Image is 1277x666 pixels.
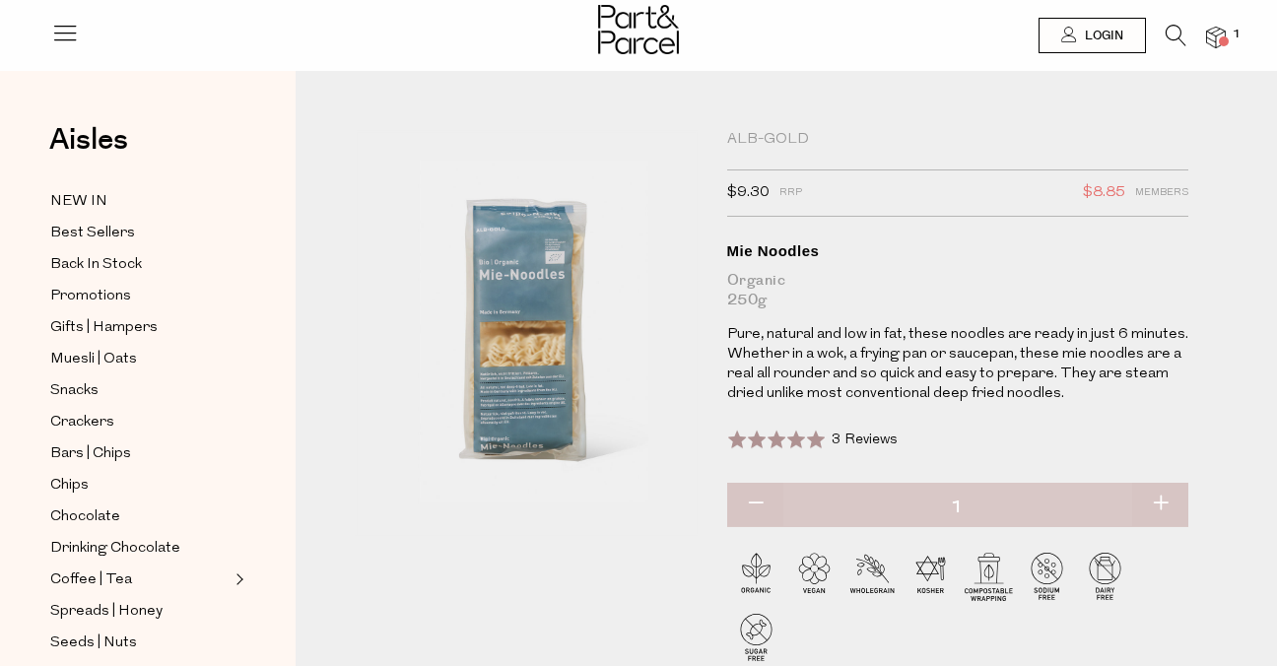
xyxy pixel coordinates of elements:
a: Chocolate [50,504,230,529]
span: 1 [1228,26,1245,43]
a: Aisles [49,125,128,174]
a: Seeds | Nuts [50,631,230,655]
div: Alb-Gold [727,130,1188,150]
span: NEW IN [50,190,107,214]
a: Muesli | Oats [50,347,230,371]
img: P_P-ICONS-Live_Bec_V11_Vegan.svg [785,547,843,605]
span: Drinking Chocolate [50,537,180,561]
span: Members [1135,180,1188,206]
span: Seeds | Nuts [50,632,137,655]
img: P_P-ICONS-Live_Bec_V11_Dairy_Free.svg [1076,547,1134,605]
span: Spreads | Honey [50,600,163,624]
a: Coffee | Tea [50,567,230,592]
a: Bars | Chips [50,441,230,466]
span: $9.30 [727,180,770,206]
span: 3 Reviews [832,433,898,447]
img: P_P-ICONS-Live_Bec_V11_Sugar_Free.svg [727,608,785,666]
span: Login [1080,28,1123,44]
a: NEW IN [50,189,230,214]
a: Drinking Chocolate [50,536,230,561]
span: Bars | Chips [50,442,131,466]
p: Pure, natural and low in fat, these noodles are ready in just 6 minutes. Whether in a wok, a fryi... [727,325,1188,404]
span: $8.85 [1083,180,1125,206]
a: Login [1039,18,1146,53]
span: RRP [779,180,802,206]
button: Expand/Collapse Coffee | Tea [231,567,244,591]
img: Part&Parcel [598,5,679,54]
span: Muesli | Oats [50,348,137,371]
span: Chocolate [50,505,120,529]
a: Best Sellers [50,221,230,245]
span: Snacks [50,379,99,403]
a: Snacks [50,378,230,403]
span: Best Sellers [50,222,135,245]
a: 1 [1206,27,1226,47]
input: QTY Mie Noodles [727,483,1188,532]
a: Chips [50,473,230,498]
img: P_P-ICONS-Live_Bec_V11_Compostable_Wrapping.svg [960,547,1018,605]
span: Back In Stock [50,253,142,277]
span: Coffee | Tea [50,568,132,592]
img: P_P-ICONS-Live_Bec_V11_Organic.svg [727,547,785,605]
img: P_P-ICONS-Live_Bec_V11_Kosher.svg [902,547,960,605]
a: Promotions [50,284,230,308]
span: Gifts | Hampers [50,316,158,340]
a: Spreads | Honey [50,599,230,624]
span: Promotions [50,285,131,308]
img: P_P-ICONS-Live_Bec_V11_Sodium_Free.svg [1018,547,1076,605]
span: Aisles [49,118,128,162]
a: Gifts | Hampers [50,315,230,340]
span: Crackers [50,411,114,434]
a: Crackers [50,410,230,434]
div: Organic 250g [727,271,1188,310]
img: P_P-ICONS-Live_Bec_V11_Wholegrain.svg [843,547,902,605]
div: Mie Noodles [727,241,1188,261]
a: Back In Stock [50,252,230,277]
span: Chips [50,474,89,498]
